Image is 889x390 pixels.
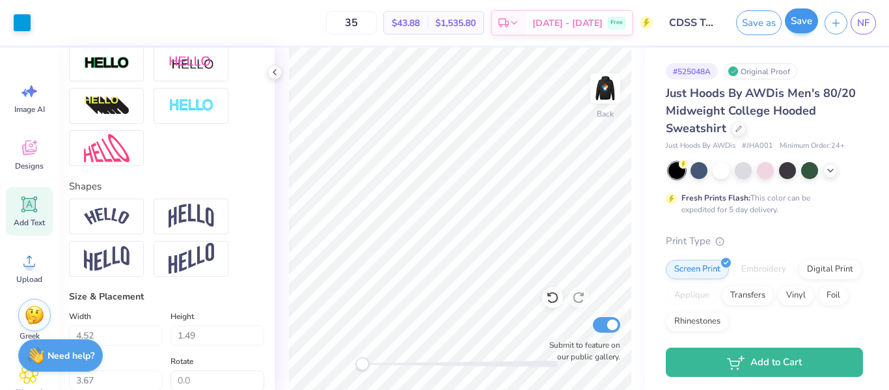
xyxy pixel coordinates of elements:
label: Shapes [69,179,102,194]
button: Add to Cart [666,348,863,377]
img: Free Distort [84,134,130,162]
span: Just Hoods By AWDis Men's 80/20 Midweight College Hooded Sweatshirt [666,85,856,136]
div: Vinyl [778,286,814,305]
span: NF [857,16,869,31]
button: Save as [736,10,782,35]
div: Embroidery [733,260,795,279]
span: Just Hoods By AWDis [666,141,735,152]
div: Digital Print [799,260,862,279]
div: This color can be expedited for 5 day delivery. [681,192,841,216]
div: Back [597,108,614,120]
span: Upload [16,274,42,285]
span: Add Text [14,217,45,228]
label: Rotate [171,354,193,369]
strong: Fresh Prints Flash: [681,193,750,203]
span: Greek [20,331,40,341]
label: Width [69,309,91,324]
div: Foil [818,286,849,305]
input: Untitled Design [659,10,723,36]
img: Stroke [84,56,130,71]
img: Negative Space [169,98,214,113]
span: $43.88 [392,16,420,30]
img: Back [592,76,618,102]
label: Height [171,309,194,324]
span: Minimum Order: 24 + [780,141,845,152]
div: Rhinestones [666,312,729,331]
div: Original Proof [724,63,797,79]
span: Image AI [14,104,45,115]
input: – – [326,11,377,35]
img: Rise [169,243,214,275]
div: # 525048A [666,63,718,79]
div: Print Type [666,234,863,249]
div: Transfers [722,286,774,305]
img: Arc [84,208,130,225]
img: Shadow [169,55,214,72]
label: Submit to feature on our public gallery. [542,339,620,363]
img: 3D Illusion [84,96,130,117]
strong: Need help? [48,350,94,362]
div: Screen Print [666,260,729,279]
button: Save [785,8,818,33]
img: Arch [169,204,214,229]
span: $1,535.80 [435,16,476,30]
a: NF [851,12,876,35]
span: [DATE] - [DATE] [532,16,603,30]
img: Flag [84,246,130,272]
span: Designs [15,161,44,171]
div: Size & Placement [69,290,264,303]
span: # JHA001 [742,141,773,152]
div: Accessibility label [356,357,369,370]
div: Applique [666,286,718,305]
span: Free [610,18,623,27]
